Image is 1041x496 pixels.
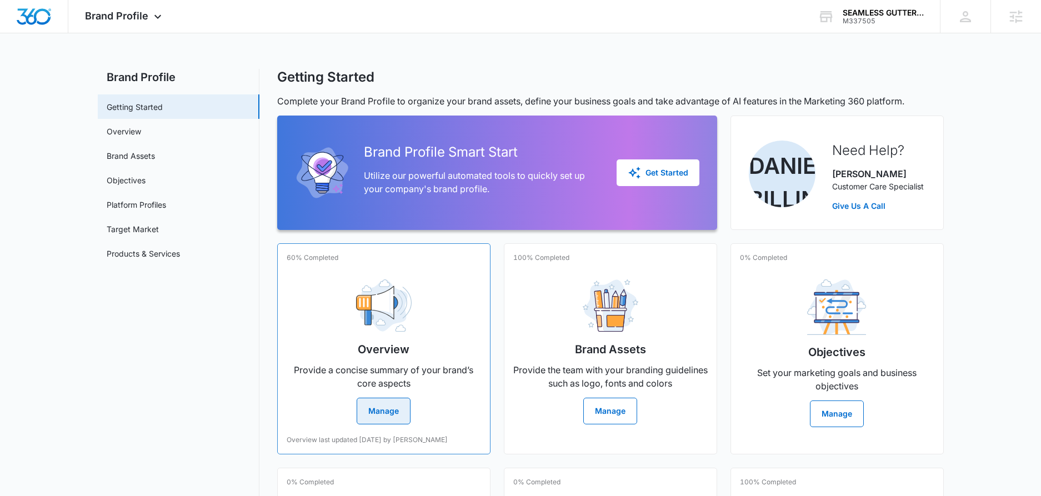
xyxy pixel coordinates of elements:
div: account id [843,17,924,25]
a: Overview [107,126,141,137]
p: Utilize our powerful automated tools to quickly set up your company's brand profile. [364,169,599,196]
a: Brand Assets [107,150,155,162]
p: 0% Completed [740,253,787,263]
a: Platform Profiles [107,199,166,211]
p: Customer Care Specialist [832,181,924,192]
button: Manage [357,398,411,424]
a: 0% CompletedObjectivesSet your marketing goals and business objectivesManage [730,243,944,454]
h2: Objectives [808,344,865,360]
p: 100% Completed [740,477,796,487]
a: Getting Started [107,101,163,113]
a: 60% CompletedOverviewProvide a concise summary of your brand’s core aspectsManageOverview last up... [277,243,491,454]
h1: Getting Started [277,69,374,86]
p: 60% Completed [287,253,338,263]
a: Target Market [107,223,159,235]
h2: Brand Profile [98,69,259,86]
p: Provide the team with your branding guidelines such as logo, fonts and colors [513,363,708,390]
button: Get Started [617,159,699,186]
img: Danielle Billington [749,141,815,207]
a: Products & Services [107,248,180,259]
h2: Brand Assets [575,341,646,358]
h2: Need Help? [832,141,924,161]
a: Give Us A Call [832,200,924,212]
p: 100% Completed [513,253,569,263]
button: Manage [583,398,637,424]
a: Objectives [107,174,146,186]
p: Provide a concise summary of your brand’s core aspects [287,363,481,390]
div: account name [843,8,924,17]
p: Complete your Brand Profile to organize your brand assets, define your business goals and take ad... [277,94,944,108]
p: Overview last updated [DATE] by [PERSON_NAME] [287,435,448,445]
p: Set your marketing goals and business objectives [740,366,934,393]
button: Manage [810,400,864,427]
p: 0% Completed [513,477,560,487]
a: 100% CompletedBrand AssetsProvide the team with your branding guidelines such as logo, fonts and ... [504,243,717,454]
h2: Overview [358,341,409,358]
p: 0% Completed [287,477,334,487]
span: Brand Profile [85,10,148,22]
h2: Brand Profile Smart Start [364,142,599,162]
p: [PERSON_NAME] [832,167,924,181]
div: Get Started [628,166,688,179]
